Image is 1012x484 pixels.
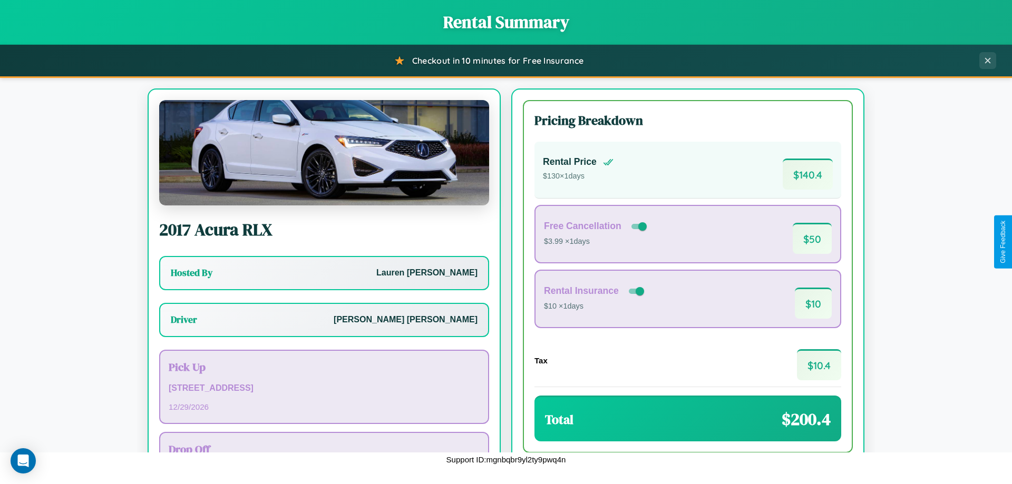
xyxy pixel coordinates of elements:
span: $ 50 [793,223,832,254]
p: $10 × 1 days [544,300,646,313]
p: 12 / 29 / 2026 [169,400,480,414]
h2: 2017 Acura RLX [159,218,489,241]
h3: Drop Off [169,441,480,457]
span: $ 10 [795,288,832,319]
p: [STREET_ADDRESS] [169,381,480,396]
h4: Rental Price [543,156,597,167]
h3: Pricing Breakdown [534,112,841,129]
div: Give Feedback [999,221,1007,263]
h3: Hosted By [171,266,212,279]
div: Open Intercom Messenger [11,448,36,473]
h4: Free Cancellation [544,221,621,232]
span: $ 10.4 [797,349,841,380]
p: $ 130 × 1 days [543,170,614,183]
h4: Rental Insurance [544,285,619,297]
h3: Pick Up [169,359,480,374]
h3: Total [545,411,573,428]
p: [PERSON_NAME] [PERSON_NAME] [334,312,478,328]
p: Support ID: mgnbqbr9yl2ty9pwq4n [446,452,566,467]
h1: Rental Summary [11,11,1001,34]
span: Checkout in 10 minutes for Free Insurance [412,55,583,66]
p: $3.99 × 1 days [544,235,649,249]
h3: Driver [171,313,197,326]
span: $ 200.4 [782,408,831,431]
h4: Tax [534,356,548,365]
img: Acura RLX [159,100,489,205]
p: Lauren [PERSON_NAME] [376,265,478,281]
span: $ 140.4 [783,159,833,190]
